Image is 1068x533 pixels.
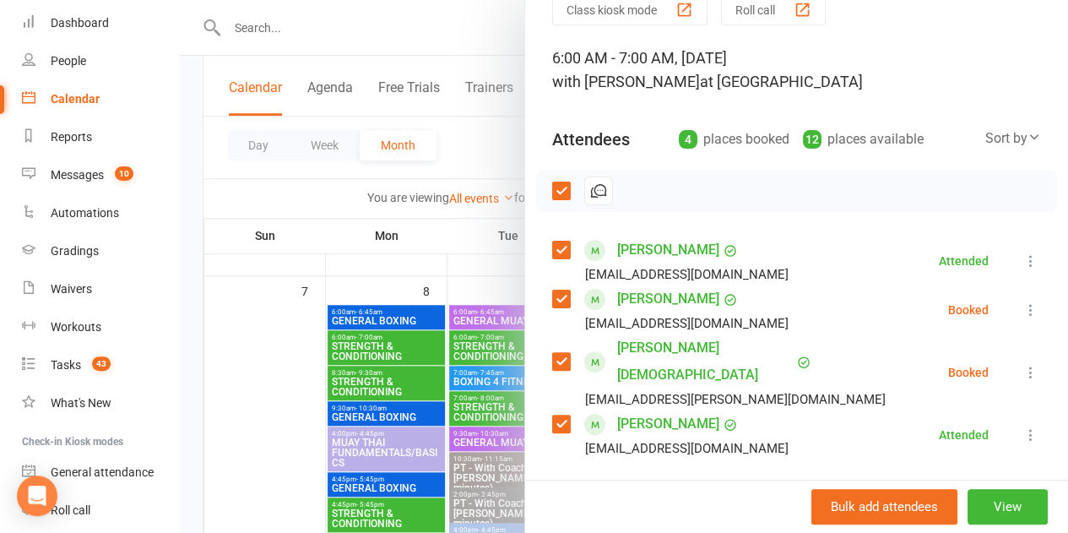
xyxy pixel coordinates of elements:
[22,42,178,80] a: People
[552,73,700,90] span: with [PERSON_NAME]
[985,128,1041,150] div: Sort by
[51,282,92,296] div: Waivers
[92,356,111,371] span: 43
[22,308,178,346] a: Workouts
[803,130,821,149] div: 12
[51,168,104,182] div: Messages
[51,92,100,106] div: Calendar
[51,358,81,372] div: Tasks
[51,503,90,517] div: Roll call
[948,367,989,378] div: Booked
[22,4,178,42] a: Dashboard
[22,346,178,384] a: Tasks 43
[617,334,793,389] a: [PERSON_NAME][DEMOGRAPHIC_DATA]
[51,54,86,68] div: People
[585,389,886,411] div: [EMAIL_ADDRESS][PERSON_NAME][DOMAIN_NAME]
[552,46,1041,94] div: 6:00 AM - 7:00 AM, [DATE]
[22,270,178,308] a: Waivers
[51,320,101,334] div: Workouts
[948,304,989,316] div: Booked
[700,73,863,90] span: at [GEOGRAPHIC_DATA]
[939,255,989,267] div: Attended
[22,454,178,492] a: General attendance kiosk mode
[22,156,178,194] a: Messages 10
[617,237,719,264] a: [PERSON_NAME]
[22,194,178,232] a: Automations
[679,130,697,149] div: 4
[585,264,789,286] div: [EMAIL_ADDRESS][DOMAIN_NAME]
[679,128,789,151] div: places booked
[51,244,99,258] div: Gradings
[51,396,111,410] div: What's New
[22,384,178,422] a: What's New
[968,489,1048,525] button: View
[22,80,178,118] a: Calendar
[22,492,178,530] a: Roll call
[811,489,957,525] button: Bulk add attendees
[585,438,789,460] div: [EMAIL_ADDRESS][DOMAIN_NAME]
[939,429,989,441] div: Attended
[115,166,133,181] span: 10
[617,411,719,438] a: [PERSON_NAME]
[552,128,630,151] div: Attendees
[17,476,57,516] div: Open Intercom Messenger
[51,130,92,144] div: Reports
[22,232,178,270] a: Gradings
[51,16,109,30] div: Dashboard
[803,128,924,151] div: places available
[585,313,789,334] div: [EMAIL_ADDRESS][DOMAIN_NAME]
[22,118,178,156] a: Reports
[617,286,719,313] a: [PERSON_NAME]
[51,465,154,479] div: General attendance
[51,206,119,220] div: Automations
